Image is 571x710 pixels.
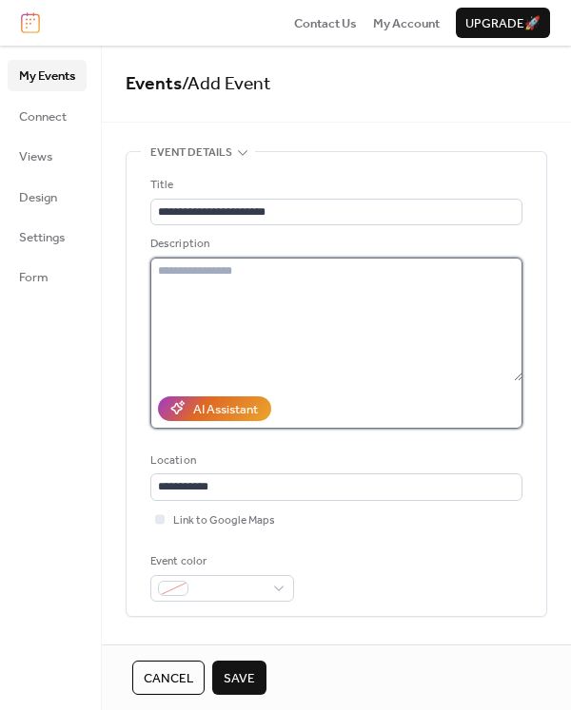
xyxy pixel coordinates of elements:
span: Event details [150,144,232,163]
a: My Events [8,60,87,90]
button: Save [212,661,266,695]
a: Design [8,182,87,212]
span: Design [19,188,57,207]
a: My Account [373,13,440,32]
span: Connect [19,107,67,126]
span: My Account [373,14,440,33]
span: Upgrade 🚀 [465,14,541,33]
span: Cancel [144,669,193,688]
span: Date and time [150,640,231,659]
span: Settings [19,228,65,247]
a: Form [8,261,87,292]
span: My Events [19,67,75,86]
span: Views [19,147,52,166]
button: AI Assistant [158,396,271,421]
span: Form [19,268,49,287]
button: Upgrade🚀 [456,8,550,38]
a: Events [126,67,182,102]
img: logo [21,12,40,33]
a: Settings [8,221,87,252]
div: AI Assistant [193,400,258,419]
span: Save [224,669,255,688]
div: Location [150,451,519,470]
span: Link to Google Maps [173,511,275,530]
div: Event color [150,552,290,571]
a: Contact Us [294,13,357,32]
span: / Add Event [182,67,271,102]
span: Contact Us [294,14,357,33]
div: Description [150,235,519,254]
a: Connect [8,101,87,131]
div: Title [150,176,519,195]
a: Views [8,141,87,171]
button: Cancel [132,661,205,695]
